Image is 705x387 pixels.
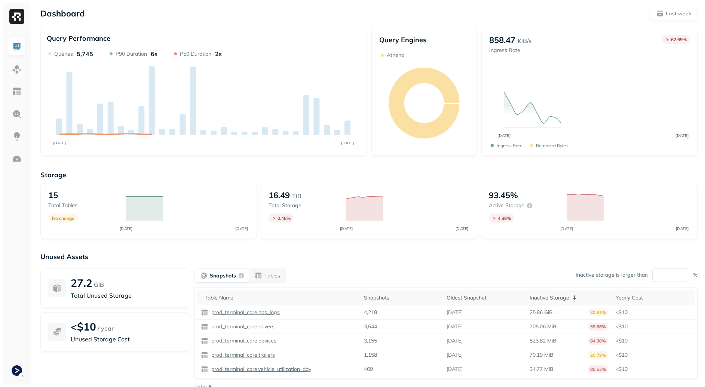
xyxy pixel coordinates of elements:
p: <$10 [616,337,691,344]
p: 30.61% [588,308,608,316]
p: Last week [666,10,691,17]
p: <$10 [616,309,691,316]
p: % [693,271,698,279]
p: 5,745 [77,50,93,58]
div: Snapshots [364,294,439,301]
p: 858.47 [489,35,515,45]
p: Query Engines [379,36,469,44]
p: Total Unused Storage [71,291,182,300]
p: <$10 [616,366,691,373]
a: prod_terminal_core.devices [208,337,276,344]
tspan: [DATE] [340,226,353,231]
p: Inactive storage is larger than [576,271,648,279]
p: prod_terminal_core.vehicle_utilization_day [210,366,311,373]
p: Inactive Storage [530,294,569,301]
tspan: [DATE] [498,133,511,138]
img: table [201,309,208,316]
img: Optimization [12,154,22,164]
tspan: [DATE] [341,141,354,145]
p: prod_terminal_core.hos_logs [210,309,280,316]
p: 3,644 [364,323,377,330]
p: <$10 [71,320,96,333]
tspan: [DATE] [675,226,689,231]
p: 4.88 % [498,215,511,221]
p: [DATE] [447,309,463,316]
p: Ingress Rate [489,47,531,54]
p: 80.52% [588,365,608,373]
p: 3,155 [364,337,377,344]
p: Query Performance [47,34,110,43]
p: TiB [292,191,301,200]
p: 4,218 [364,309,377,316]
p: 26.79% [588,351,608,359]
p: Ingress Rate [497,143,522,148]
img: Assets [12,64,22,74]
p: Storage [40,171,698,179]
img: Dashboard [12,42,22,52]
p: [DATE] [447,351,463,359]
img: Terminal [12,365,22,376]
p: 1,158 [364,351,377,359]
div: Yearly Cost [616,294,691,301]
p: 70.19 MiB [530,351,554,359]
a: prod_terminal_core.trailers [208,351,275,359]
p: 705.06 MiB [530,323,557,330]
img: Query Explorer [12,109,22,119]
p: Unused Storage Cost [71,335,182,344]
p: prod_terminal_core.trailers [210,351,275,359]
tspan: [DATE] [455,226,468,231]
p: Unused Assets [40,252,698,261]
p: Dashboard [40,8,85,19]
p: 84.30% [588,337,608,345]
img: Ryft [9,9,24,24]
p: Total storage [269,202,339,209]
p: <$10 [616,351,691,359]
p: 62.69 % [671,37,687,42]
div: Oldest Snapshot [447,294,522,301]
a: prod_terminal_core.vehicle_utilization_day [208,366,311,373]
p: P90 Duration [116,50,147,58]
p: Tables [264,272,280,279]
tspan: [DATE] [235,226,248,231]
img: table [201,366,208,373]
p: <$10 [616,323,691,330]
button: Last week [650,7,698,20]
p: / year [98,324,114,333]
p: Snapshots [210,272,236,279]
p: Athena [387,52,404,59]
p: 59.66% [588,323,608,331]
p: [DATE] [447,366,463,373]
p: 27.2 [71,276,92,289]
p: 469 [364,366,373,373]
p: [DATE] [447,337,463,344]
p: 16.49 [269,190,290,200]
p: Queries [54,50,73,58]
tspan: [DATE] [560,226,573,231]
img: Insights [12,132,22,141]
p: 34.77 MiB [530,366,554,373]
tspan: [DATE] [53,141,66,145]
p: 93.45% [489,190,518,200]
p: P50 Duration [180,50,211,58]
p: 2s [215,50,222,58]
p: 15 [48,190,58,200]
p: No change [52,215,74,221]
p: 0.48 % [278,215,291,221]
img: table [201,337,208,345]
p: prod_terminal_core.drivers [210,323,275,330]
img: table [201,351,208,359]
p: Active storage [489,202,524,209]
a: prod_terminal_core.hos_logs [208,309,280,316]
p: 6s [151,50,157,58]
a: prod_terminal_core.drivers [208,323,275,330]
p: prod_terminal_core.devices [210,337,276,344]
p: Removed bytes [536,143,568,148]
tspan: [DATE] [676,133,689,138]
div: Table Name [205,294,356,301]
p: Total tables [48,202,119,209]
p: 25.86 GiB [530,309,553,316]
img: Asset Explorer [12,87,22,96]
p: KiB/s [518,36,531,45]
tspan: [DATE] [119,226,132,231]
p: [DATE] [447,323,463,330]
